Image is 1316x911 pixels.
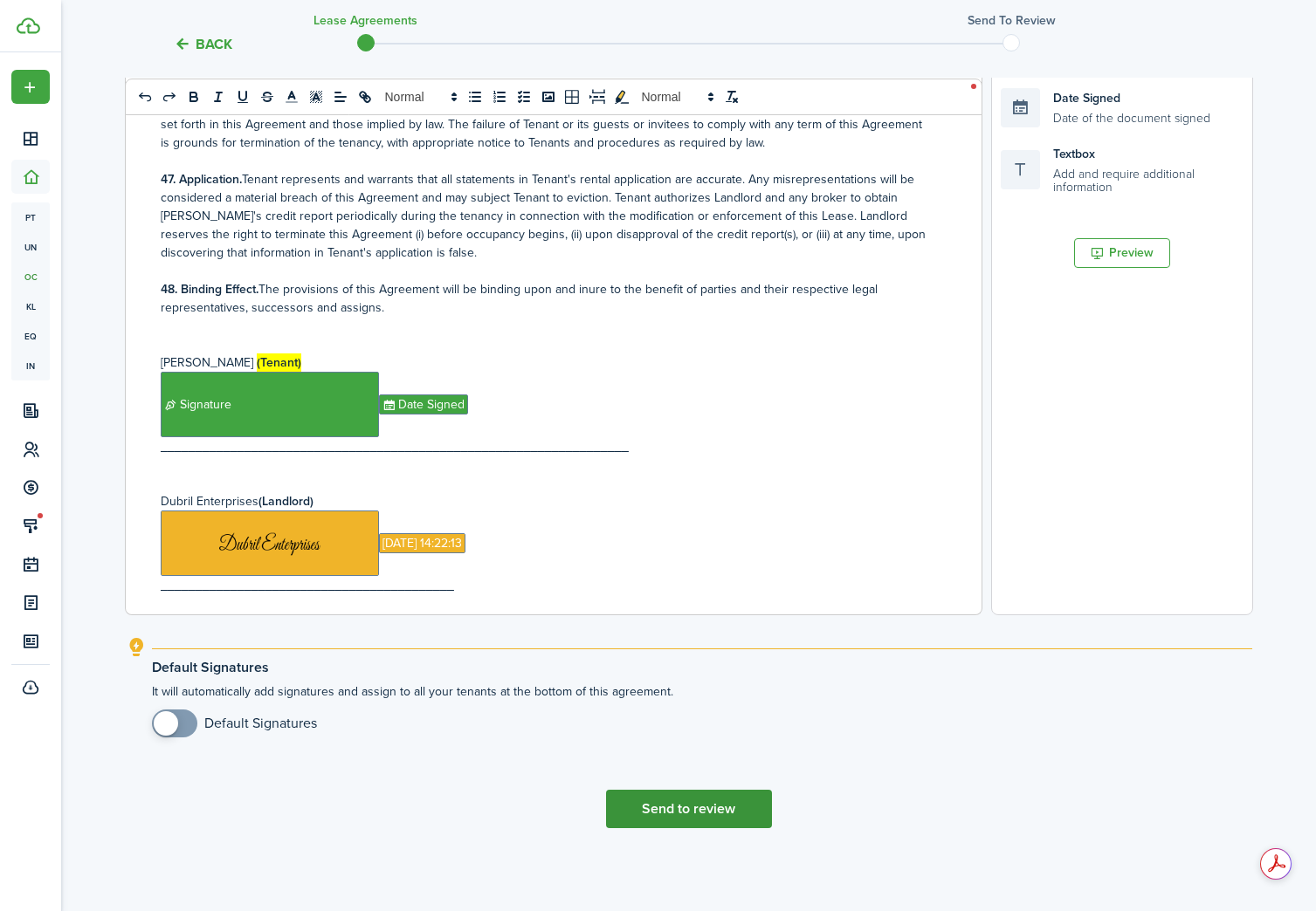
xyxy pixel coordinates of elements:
[11,291,50,321] a: kl
[463,86,487,107] button: list: bullet
[313,11,417,30] h3: Lease Agreements
[157,86,182,107] button: redo: redo
[968,11,1056,30] h3: Send to review
[11,232,50,262] a: un
[161,170,934,262] p: Tenant represents and warrants that all statements in Tenant's rental application are accurate. A...
[152,682,1252,737] explanation-description: It will automatically add signatures and assign to all your tenants at the bottom of this agreement.
[610,86,634,107] button: toggleMarkYellow: markYellow
[126,637,148,658] i: outline
[161,280,934,317] p: The provisions of this Agreement will be binding upon and inure to the benefit of parties and the...
[161,492,934,510] p: Dubril Enterprises
[161,576,454,594] strong: __________________________________________
[585,86,610,107] button: pageBreak
[536,86,561,107] button: image
[133,86,157,107] button: undo: undo
[561,86,585,107] button: table-better
[11,321,50,351] a: eq
[17,17,40,34] img: TenantCloud
[606,790,772,828] button: Send to review
[11,351,50,380] a: in
[161,437,629,455] strong: ___________________________________________________________________
[161,353,934,372] p: [PERSON_NAME]
[353,86,377,107] button: link
[182,86,206,107] button: bold
[11,262,50,291] a: oc
[161,280,258,298] strong: 48. Binding Effect.
[11,70,50,104] button: Open menu
[161,170,242,188] strong: 47. Application.
[720,86,744,107] button: clean
[11,202,50,232] a: pt
[1074,238,1170,268] button: Preview
[512,86,536,107] button: list: check
[257,353,301,372] strong: (Tenant)
[206,86,231,107] button: italic
[152,660,1252,675] explanation-title: Default Signatures
[258,492,313,510] strong: (Landlord)
[487,86,512,107] button: list: ordered
[161,79,934,152] p: This document constitutes the entire Agreement between the Tenant and Landlord. This Agreement ca...
[174,35,232,53] button: Back
[255,86,279,107] button: strike
[231,86,255,107] button: underline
